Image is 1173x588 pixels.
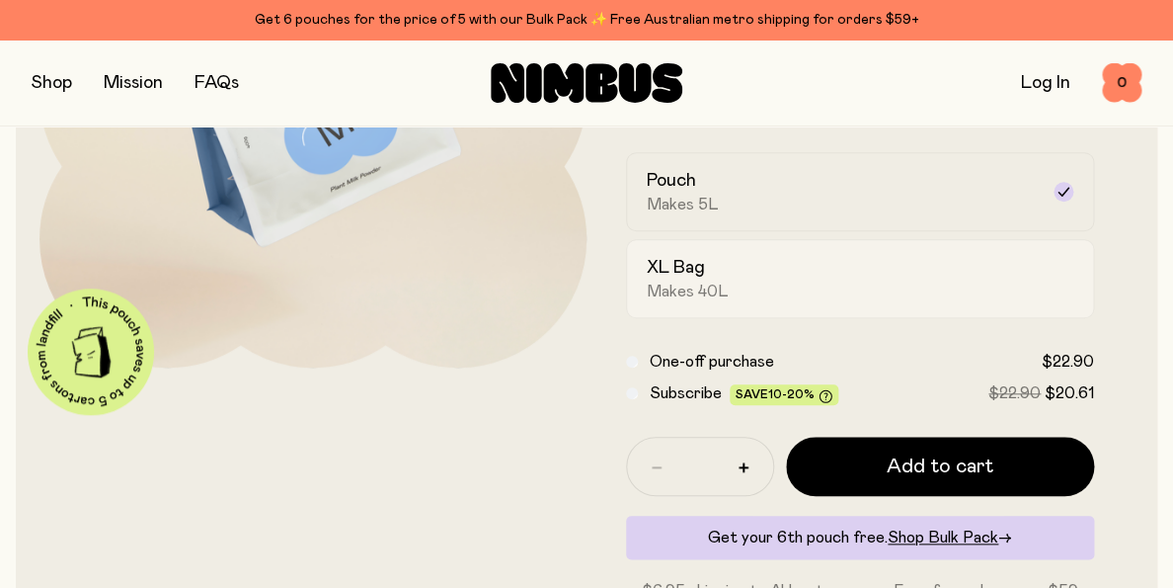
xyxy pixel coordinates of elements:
span: Shop Bulk Pack [888,530,998,546]
span: Add to cart [887,453,993,480]
span: One-off purchase [650,354,774,370]
span: Makes 40L [647,282,729,301]
h2: XL Bag [647,256,705,280]
a: Log In [1021,74,1070,92]
button: 0 [1102,63,1141,103]
button: Add to cart [786,437,1094,496]
a: Shop Bulk Pack→ [888,530,1012,546]
span: Subscribe [650,385,722,401]
span: Save [736,388,832,403]
h2: Pouch [647,169,696,193]
span: Makes 5L [647,195,719,214]
span: $22.90 [1042,354,1094,370]
div: Get 6 pouches for the price of 5 with our Bulk Pack ✨ Free Australian metro shipping for orders $59+ [32,8,1141,32]
span: 10-20% [768,388,815,400]
span: $22.90 [988,385,1041,401]
a: Mission [104,74,163,92]
a: FAQs [195,74,239,92]
div: Get your 6th pouch free. [626,516,1094,559]
span: $20.61 [1045,385,1094,401]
